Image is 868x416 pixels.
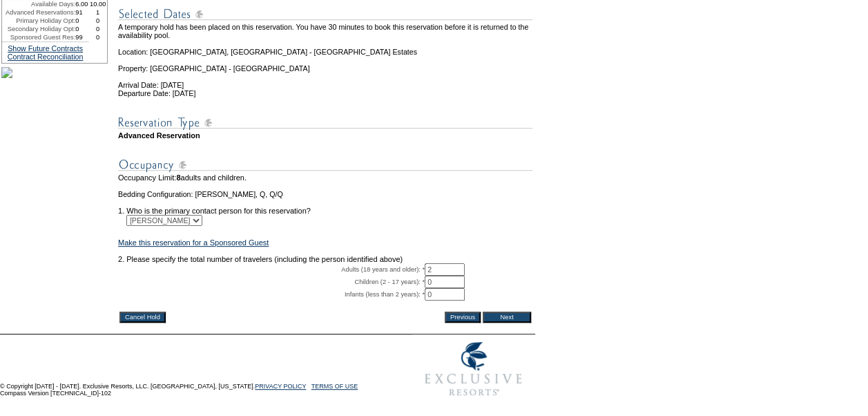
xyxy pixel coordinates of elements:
[118,238,269,247] a: Make this reservation for a Sponsored Guest
[8,44,83,53] a: Show Future Contracts
[119,312,166,323] input: Cancel Hold
[255,383,306,390] a: PRIVACY POLICY
[75,8,88,17] td: 91
[118,190,532,198] td: Bedding Configuration: [PERSON_NAME], Q, Q/Q
[118,89,532,97] td: Departure Date: [DATE]
[445,312,481,323] input: Previous
[2,17,75,25] td: Primary Holiday Opt:
[75,33,88,41] td: 99
[88,8,107,17] td: 1
[2,8,75,17] td: Advanced Reservations:
[118,288,425,301] td: Infants (less than 2 years): *
[88,17,107,25] td: 0
[176,173,180,182] span: 8
[118,263,425,276] td: Adults (18 years and older): *
[8,53,84,61] a: Contract Reconciliation
[311,383,358,390] a: TERMS OF USE
[118,173,532,182] td: Occupancy Limit: adults and children.
[118,198,532,215] td: 1. Who is the primary contact person for this reservation?
[118,73,532,89] td: Arrival Date: [DATE]
[118,39,532,56] td: Location: [GEOGRAPHIC_DATA], [GEOGRAPHIC_DATA] - [GEOGRAPHIC_DATA] Estates
[118,56,532,73] td: Property: [GEOGRAPHIC_DATA] - [GEOGRAPHIC_DATA]
[118,255,532,263] td: 2. Please specify the total number of travelers (including the person identified above)
[118,131,532,140] td: Advanced Reservation
[118,114,532,131] img: subTtlResType.gif
[412,334,535,404] img: Exclusive Resorts
[118,6,532,23] img: subTtlSelectedDates.gif
[75,17,88,25] td: 0
[483,312,531,323] input: Next
[2,33,75,41] td: Sponsored Guest Res:
[118,276,425,288] td: Children (2 - 17 years): *
[118,156,532,173] img: subTtlOccupancy.gif
[88,25,107,33] td: 0
[88,33,107,41] td: 0
[1,67,12,78] img: Shot-11-010.jpg
[118,23,532,39] td: A temporary hold has been placed on this reservation. You have 30 minutes to book this reservatio...
[2,25,75,33] td: Secondary Holiday Opt:
[75,25,88,33] td: 0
